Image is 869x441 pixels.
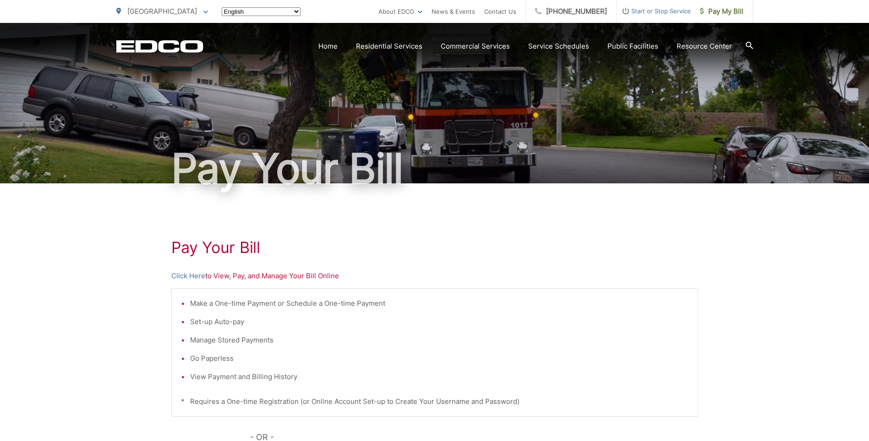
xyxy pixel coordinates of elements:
span: [GEOGRAPHIC_DATA] [127,7,197,16]
a: EDCD logo. Return to the homepage. [116,40,203,53]
li: Make a One-time Payment or Schedule a One-time Payment [190,298,689,309]
h1: Pay Your Bill [171,238,698,257]
li: Set-up Auto-pay [190,316,689,327]
p: to View, Pay, and Manage Your Bill Online [171,270,698,281]
p: * Requires a One-time Registration (or Online Account Set-up to Create Your Username and Password) [181,396,689,407]
h1: Pay Your Bill [116,146,753,192]
a: Commercial Services [441,41,510,52]
a: Home [318,41,338,52]
a: Service Schedules [528,41,589,52]
a: Residential Services [356,41,422,52]
a: News & Events [432,6,475,17]
a: Public Facilities [607,41,658,52]
a: Contact Us [484,6,516,17]
select: Select a language [222,7,301,16]
a: About EDCO [378,6,422,17]
span: Pay My Bill [700,6,743,17]
li: View Payment and Billing History [190,371,689,382]
a: Resource Center [677,41,732,52]
a: Click Here [171,270,205,281]
li: Go Paperless [190,353,689,364]
li: Manage Stored Payments [190,335,689,346]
